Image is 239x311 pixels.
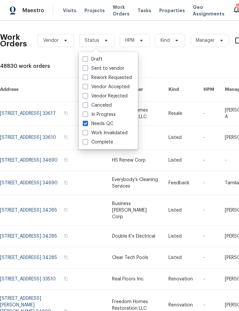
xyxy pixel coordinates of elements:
label: Work Invalidated [83,130,128,136]
label: Vendor Accepted [83,84,130,90]
button: Copy Address [63,233,69,239]
th: Kind [163,78,198,102]
span: Kind [161,37,170,44]
span: Properties [159,7,185,14]
td: Feedback [163,171,198,195]
button: Copy Address [63,180,69,186]
td: Double K's Electrical [107,226,163,247]
label: Complete [83,139,113,145]
label: Vendor Rejected [83,93,128,99]
span: Work Orders [113,4,130,17]
button: Copy Address [63,207,69,213]
td: - [198,126,220,150]
td: - [198,171,220,195]
td: - [198,102,220,126]
label: Sent to vendor [83,65,124,72]
span: HPM [125,37,134,44]
td: Renovation [163,269,198,290]
label: Draft [83,56,103,63]
span: Vendor [43,37,59,44]
span: Manager [196,37,215,44]
td: - [198,195,220,226]
span: Maestro [22,7,44,14]
label: Canceled [83,102,112,109]
th: HPM [198,78,220,102]
span: Tasks [137,8,151,13]
th: Messages [74,78,107,102]
span: Projects [84,7,105,14]
td: Listed [163,226,198,247]
label: In Progress [83,111,116,118]
span: Visits [63,7,76,14]
label: Rework Requested [83,74,132,81]
td: Listed [163,247,198,269]
label: Needs QC [83,120,113,127]
td: - [198,226,220,247]
td: Clear Tech Pools [107,247,163,269]
button: Copy Address [63,134,69,140]
td: HS Renew Corp [107,150,163,171]
td: Listed [163,150,198,171]
td: Real Floors Inc. [107,269,163,290]
span: Status [85,37,99,44]
td: Resale [163,102,198,126]
td: Listed [163,195,198,226]
span: Geo Assignments [193,4,224,17]
button: Copy Address [63,254,69,260]
td: Everybody’s Cleaning Services [107,171,163,195]
button: Copy Address [63,157,69,163]
td: - [198,269,220,290]
button: Copy Address [63,110,69,116]
button: Copy Address [63,276,69,282]
td: Listed [163,126,198,150]
td: Business [PERSON_NAME] Corp [107,195,163,226]
td: - [198,150,220,171]
td: - [198,247,220,269]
